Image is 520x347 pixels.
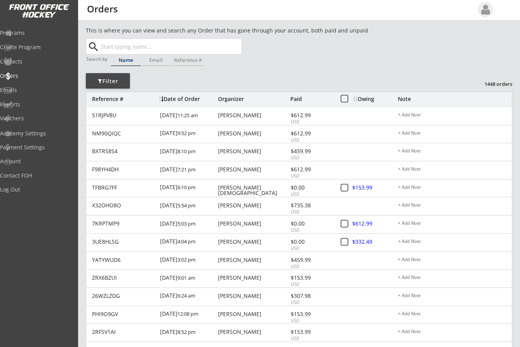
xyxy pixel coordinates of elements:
[291,209,332,215] div: USD
[92,239,155,244] div: 3UE8HLSG
[291,245,332,252] div: USD
[177,220,196,227] font: 5:03 pm
[160,215,216,233] div: [DATE]
[177,184,196,191] font: 6:10 pm
[398,329,512,335] div: + Add Note
[291,257,332,263] div: $459.99
[291,221,332,226] div: $0.00
[177,274,195,281] font: 9:01 am
[291,281,332,288] div: USD
[160,107,216,125] div: [DATE]
[291,227,332,234] div: USD
[291,173,332,179] div: USD
[218,96,288,102] div: Organizer
[291,191,332,198] div: USD
[291,185,332,190] div: $0.00
[160,179,216,197] div: [DATE]
[291,203,332,208] div: $735.38
[160,143,216,161] div: [DATE]
[352,239,397,244] div: $332.49
[291,335,332,342] div: USD
[218,221,288,226] div: [PERSON_NAME]
[160,161,216,179] div: [DATE]
[177,166,196,173] font: 7:21 pm
[111,58,141,63] div: Name
[291,131,332,136] div: $612.99
[291,239,332,244] div: $0.00
[290,96,332,102] div: Paid
[159,96,216,102] div: Date of Order
[92,293,155,299] div: 26WZLZDG
[177,256,196,263] font: 3:02 pm
[291,167,332,172] div: $612.99
[218,149,288,154] div: [PERSON_NAME]
[218,329,288,335] div: [PERSON_NAME]
[218,167,288,172] div: [PERSON_NAME]
[398,239,512,245] div: + Add Note
[92,96,155,102] div: Reference #
[218,239,288,244] div: [PERSON_NAME]
[92,185,155,190] div: TFBRG7FF
[398,293,512,299] div: + Add Note
[92,149,155,154] div: BXTRS8S4
[92,275,155,280] div: ZRX6BZUI
[160,306,216,323] div: [DATE]
[160,288,216,305] div: [DATE]
[92,167,155,172] div: F98YH4DH
[398,203,512,209] div: + Add Note
[291,119,332,125] div: USD
[291,293,332,299] div: $307.98
[218,257,288,263] div: [PERSON_NAME]
[291,318,332,324] div: USD
[92,329,155,335] div: 2RFSV1AI
[218,185,288,196] div: [PERSON_NAME][DEMOGRAPHIC_DATA]
[291,155,332,161] div: USD
[171,58,204,63] div: Reference #
[291,299,332,306] div: USD
[352,185,397,190] div: $153.99
[398,96,512,102] div: Note
[291,329,332,335] div: $153.99
[291,263,332,270] div: USD
[177,310,198,317] font: 12:08 pm
[218,131,288,136] div: [PERSON_NAME]
[92,221,155,226] div: 7KRPTMP9
[398,149,512,155] div: + Add Note
[398,131,512,137] div: + Add Note
[177,328,196,335] font: 8:52 pm
[177,130,196,137] font: 9:52 pm
[398,167,512,173] div: + Add Note
[160,234,216,251] div: [DATE]
[160,270,216,287] div: [DATE]
[141,58,171,63] div: Email
[398,311,512,318] div: + Add Note
[177,148,196,155] font: 8:10 pm
[160,252,216,269] div: [DATE]
[218,293,288,299] div: [PERSON_NAME]
[218,203,288,208] div: [PERSON_NAME]
[92,203,155,208] div: X32OHO8O
[398,113,512,119] div: + Add Note
[398,275,512,281] div: + Add Note
[218,275,288,280] div: [PERSON_NAME]
[472,80,512,87] div: 1448 orders
[291,113,332,118] div: $612.99
[86,27,412,34] div: This is where you can view and search any Order that has gone through your account, both paid and...
[160,324,216,341] div: [DATE]
[92,311,155,317] div: PHI9O9GV
[218,311,288,317] div: [PERSON_NAME]
[160,197,216,215] div: [DATE]
[291,311,332,317] div: $153.99
[87,41,100,53] button: search
[398,257,512,263] div: + Add Note
[218,113,288,118] div: [PERSON_NAME]
[86,56,108,62] div: Search by
[92,257,155,263] div: YATYWUD6
[398,221,512,227] div: + Add Note
[92,131,155,136] div: NM90QIQC
[177,202,196,209] font: 5:54 pm
[291,149,332,154] div: $459.99
[177,112,198,119] font: 11:25 am
[177,292,195,299] font: 6:24 am
[291,275,332,280] div: $153.99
